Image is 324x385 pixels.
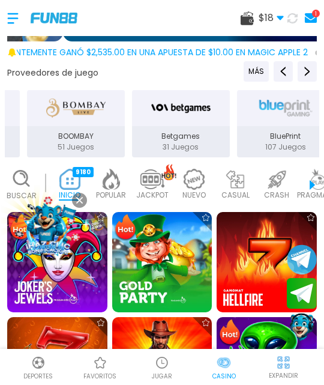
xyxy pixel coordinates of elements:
[132,142,230,153] p: 31 Juegos
[182,190,206,201] p: NUEVO
[264,190,289,201] p: CRASH
[7,354,69,381] a: DeportesDeportesDeportes
[7,212,107,312] img: Joker's Jewels
[93,356,107,370] img: Casino Favoritos
[96,190,126,201] p: POPULAR
[193,354,255,381] a: CasinoCasinoCasino
[23,89,128,159] button: BOOMBAY
[223,169,247,190] img: casual_light.webp
[58,169,82,190] img: home_active.webp
[155,356,169,370] img: Casino Jugar
[140,169,164,190] img: jackpot_light.webp
[151,95,211,121] img: Betgames
[221,190,250,201] p: CASUAL
[113,213,137,242] img: Hot
[152,372,172,381] p: JUGAR
[7,67,98,79] button: Proveedores de juego
[217,212,317,312] img: Hellfire
[59,190,80,201] p: INICIO
[244,61,269,82] button: Previous providers
[287,244,317,275] button: Join telegram channel
[276,355,291,370] img: hide
[161,164,176,180] img: hot
[136,190,169,201] p: JACKPOT
[128,89,233,159] button: Betgames
[27,131,125,142] p: BOOMBAY
[69,354,131,381] a: Casino FavoritosCasino Favoritosfavoritos
[256,95,315,121] img: BluePrint
[287,312,317,343] button: Contact customer service
[16,196,80,261] img: Image Link
[99,169,123,190] img: popular_light.webp
[298,61,317,82] button: Next providers
[269,371,298,380] p: EXPANDIR
[218,318,242,347] img: Hot
[259,11,284,25] span: $ 18
[73,167,94,177] div: 9180
[182,169,206,190] img: new_light.webp
[27,142,125,153] p: 51 Juegos
[131,354,193,381] a: Casino JugarCasino JugarJUGAR
[23,372,53,381] p: Deportes
[301,10,317,26] a: 1
[83,372,116,381] p: favoritos
[212,372,236,381] p: Casino
[265,169,289,190] img: crash_light.webp
[312,10,320,17] div: 1
[274,61,293,82] button: Previous providers
[7,190,37,201] p: Buscar
[8,213,32,242] img: Hot
[31,13,77,23] img: Company Logo
[46,95,106,121] img: BOOMBAY
[31,356,46,370] img: Deportes
[112,212,212,312] img: Gold Party
[287,278,317,309] button: Join telegram
[132,131,230,142] p: Betgames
